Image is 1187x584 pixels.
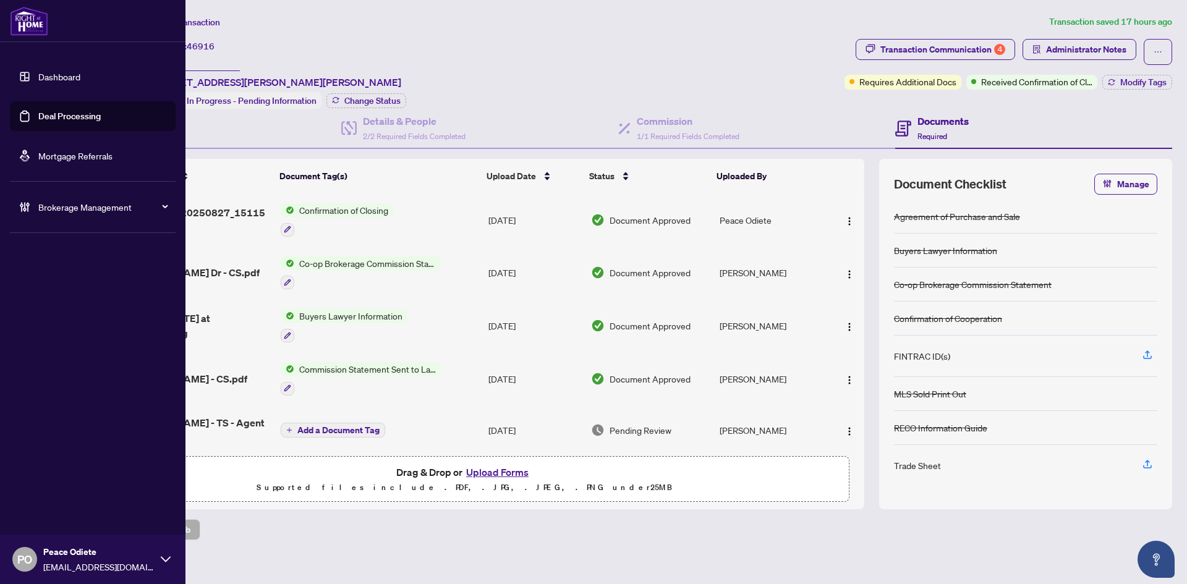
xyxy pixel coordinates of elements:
[38,71,80,82] a: Dashboard
[637,114,739,129] h4: Commission
[610,213,691,227] span: Document Approved
[10,6,48,36] img: logo
[591,423,605,437] img: Document Status
[610,319,691,332] span: Document Approved
[487,169,536,183] span: Upload Date
[114,205,271,235] span: 4162912243_20250827_151153.pdf
[17,551,32,568] span: PO
[483,247,586,300] td: [DATE]
[294,309,407,323] span: Buyers Lawyer Information
[715,247,828,300] td: [PERSON_NAME]
[610,266,691,279] span: Document Approved
[894,349,950,363] div: FINTRAC ID(s)
[981,75,1092,88] span: Received Confirmation of Closing
[114,311,271,341] span: Screenshot [DATE] at 110439AM.png
[840,210,859,230] button: Logo
[1154,48,1162,56] span: ellipsis
[274,159,482,193] th: Document Tag(s)
[87,480,841,495] p: Supported files include .PDF, .JPG, .JPEG, .PNG under 25 MB
[1032,45,1041,54] span: solution
[894,421,987,434] div: RECO Information Guide
[591,372,605,386] img: Document Status
[294,256,441,270] span: Co-op Brokerage Commission Statement
[483,352,586,405] td: [DATE]
[1138,541,1175,578] button: Open asap
[715,193,828,247] td: Peace Odiete
[281,362,441,396] button: Status IconCommission Statement Sent to Lawyer
[894,243,997,257] div: Buyers Lawyer Information
[43,545,155,559] span: Peace Odiete
[326,93,406,108] button: Change Status
[715,405,828,455] td: [PERSON_NAME]
[281,203,393,237] button: Status IconConfirmation of Closing
[187,41,215,52] span: 46916
[483,405,586,455] td: [DATE]
[363,132,466,141] span: 2/2 Required Fields Completed
[154,17,220,28] span: View Transaction
[1120,78,1167,87] span: Modify Tags
[894,277,1052,291] div: Co-op Brokerage Commission Statement
[281,309,407,342] button: Status IconBuyers Lawyer Information
[294,362,441,376] span: Commission Statement Sent to Lawyer
[482,159,584,193] th: Upload Date
[153,75,401,90] span: [STREET_ADDRESS][PERSON_NAME][PERSON_NAME]
[894,209,1020,223] div: Agreement of Purchase and Sale
[483,193,586,247] td: [DATE]
[584,159,712,193] th: Status
[38,200,167,214] span: Brokerage Management
[281,309,294,323] img: Status Icon
[114,265,260,280] span: 40 [PERSON_NAME] Dr - CS.pdf
[840,369,859,389] button: Logo
[1049,15,1172,29] article: Transaction saved 17 hours ago
[712,159,824,193] th: Uploaded By
[281,423,385,438] button: Add a Document Tag
[894,311,1002,325] div: Confirmation of Cooperation
[43,560,155,573] span: [EMAIL_ADDRESS][DOMAIN_NAME]
[281,256,441,290] button: Status IconCo-op Brokerage Commission Statement
[281,422,385,438] button: Add a Document Tag
[483,299,586,352] td: [DATE]
[591,319,605,332] img: Document Status
[840,420,859,440] button: Logo
[845,426,854,436] img: Logo
[894,459,941,472] div: Trade Sheet
[462,464,532,480] button: Upload Forms
[297,426,380,434] span: Add a Document Tag
[281,362,294,376] img: Status Icon
[1117,174,1149,194] span: Manage
[38,150,113,161] a: Mortgage Referrals
[610,423,671,437] span: Pending Review
[637,132,739,141] span: 1/1 Required Fields Completed
[859,75,956,88] span: Requires Additional Docs
[610,372,691,386] span: Document Approved
[840,316,859,336] button: Logo
[1046,40,1126,59] span: Administrator Notes
[845,322,854,332] img: Logo
[363,114,466,129] h4: Details & People
[845,216,854,226] img: Logo
[286,427,292,433] span: plus
[715,352,828,405] td: [PERSON_NAME]
[294,203,393,217] span: Confirmation of Closing
[38,111,101,122] a: Deal Processing
[591,213,605,227] img: Document Status
[591,266,605,279] img: Document Status
[917,114,969,129] h4: Documents
[344,96,401,105] span: Change Status
[187,95,317,106] span: In Progress - Pending Information
[80,457,849,502] span: Drag & Drop orUpload FormsSupported files include .PDF, .JPG, .JPEG, .PNG under25MB
[589,169,615,183] span: Status
[281,256,294,270] img: Status Icon
[114,415,271,445] span: 40 [PERSON_NAME] - TS - Agent to Review.pdf
[994,44,1005,55] div: 4
[856,39,1015,60] button: Transaction Communication4
[153,92,321,109] div: Status:
[281,203,294,217] img: Status Icon
[880,40,1005,59] div: Transaction Communication
[1094,174,1157,195] button: Manage
[1023,39,1136,60] button: Administrator Notes
[917,132,947,141] span: Required
[894,387,966,400] div: MLS Sold Print Out
[894,176,1006,193] span: Document Checklist
[1102,75,1172,90] button: Modify Tags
